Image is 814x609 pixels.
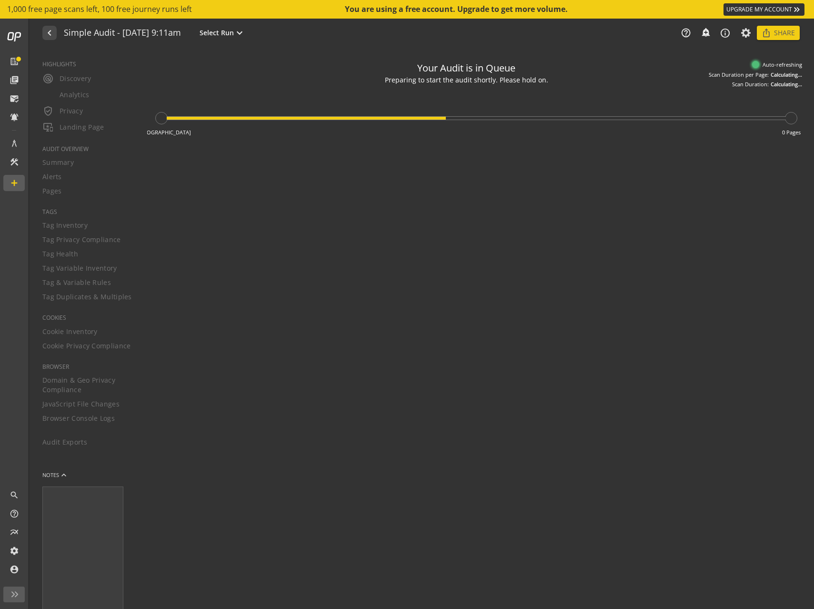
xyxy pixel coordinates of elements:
[771,81,802,88] div: Calculating...
[10,57,19,66] mat-icon: list_alt
[7,4,192,15] span: 1,000 free page scans left, 100 free journey runs left
[709,71,769,79] div: Scan Duration per Page:
[10,75,19,85] mat-icon: library_books
[782,129,801,136] div: 0 Pages
[10,546,19,556] mat-icon: settings
[771,71,802,79] div: Calculating...
[385,75,548,85] div: Preparing to start the audit shortly. Please hold on.
[720,28,731,39] mat-icon: info_outline
[752,61,802,69] div: Auto-refreshing
[234,27,245,39] mat-icon: expand_more
[10,565,19,574] mat-icon: account_circle
[762,28,771,38] mat-icon: ios_share
[10,509,19,518] mat-icon: help_outline
[774,24,795,41] span: Share
[10,490,19,500] mat-icon: search
[417,61,515,75] div: Your Audit is in Queue
[724,3,804,16] a: UPGRADE MY ACCOUNT
[10,139,19,148] mat-icon: architecture
[701,27,710,37] mat-icon: add_alert
[132,129,191,136] div: In [GEOGRAPHIC_DATA]
[59,470,69,480] mat-icon: keyboard_arrow_up
[42,464,69,487] button: NOTES
[10,157,19,167] mat-icon: construction
[10,178,19,188] mat-icon: add
[10,528,19,537] mat-icon: multiline_chart
[44,27,54,39] mat-icon: navigate_before
[10,112,19,122] mat-icon: notifications_active
[200,28,234,38] span: Select Run
[757,26,800,40] button: Share
[681,28,691,38] mat-icon: help_outline
[64,28,181,38] h1: Simple Audit - 17 September 2025 | 9:11am
[792,5,802,14] mat-icon: keyboard_double_arrow_right
[732,81,769,88] div: Scan Duration:
[345,4,569,15] div: You are using a free account. Upgrade to get more volume.
[10,94,19,103] mat-icon: mark_email_read
[198,27,247,39] button: Select Run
